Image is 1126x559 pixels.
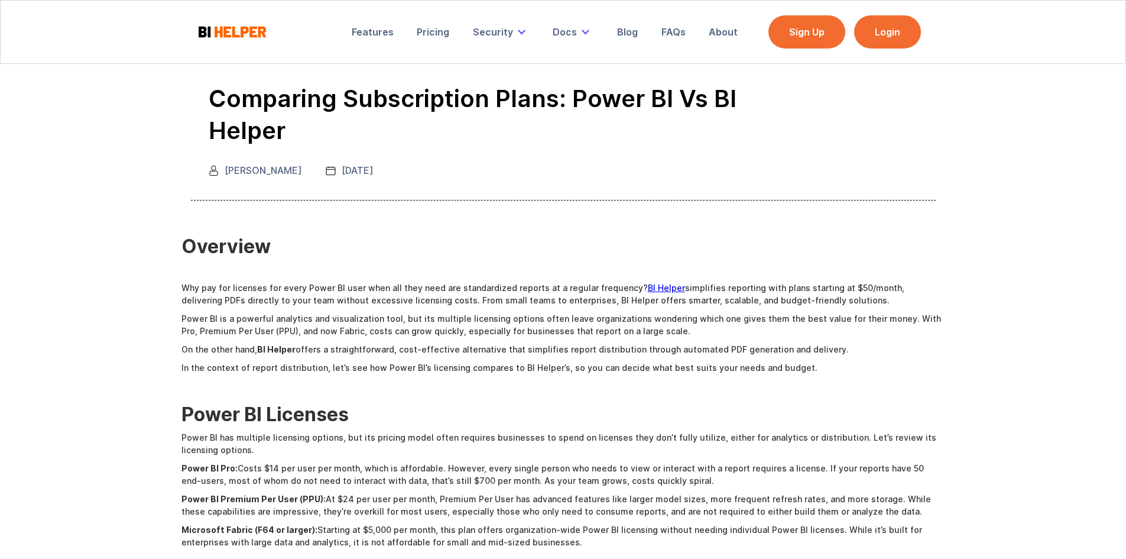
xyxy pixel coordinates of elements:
[181,494,326,504] strong: Power BI Premium Per User (PPU):
[854,15,921,49] a: Login
[768,15,845,49] a: Sign Up
[181,361,945,374] p: In the context of report distribution, let’s see how Power BI’s licensing compares to BI Helper’s...
[617,26,638,38] div: Blog
[408,19,457,45] a: Pricing
[181,380,945,392] p: ‍
[181,343,945,356] p: On the other hand, offers a straightforward, cost-effective alternative that simplifies report di...
[225,164,302,176] div: [PERSON_NAME]
[661,26,686,38] div: FAQs
[709,26,738,38] div: About
[648,283,685,293] a: BI Helper
[257,344,296,354] strong: BI Helper
[181,524,945,548] p: Starting at $5,000 per month, this plan offers organization-wide Power BI licensing without needi...
[181,312,945,337] p: Power BI is a powerful analytics and visualization tool, but its multiple licensing options often...
[181,431,945,456] p: Power BI has multiple licensing options, but its pricing model often requires businesses to spend...
[343,19,402,45] a: Features
[209,83,741,147] h1: Comparing Subscription Plans: Power BI vs BI Helper
[181,463,238,473] strong: Power BI Pro:
[181,462,945,487] p: Costs $14 per user per month, which is affordable. However, every single person who needs to view...
[465,19,538,45] div: Security
[553,26,577,38] div: Docs
[342,164,374,176] div: [DATE]
[181,282,945,306] p: Why pay for licenses for every Power BI user when all they need are standardized reports at a reg...
[700,19,746,45] a: About
[181,263,945,276] p: ‍
[181,493,945,518] p: At $24 per user per month, Premium Per User has advanced features like larger model sizes, more f...
[352,26,394,38] div: Features
[417,26,449,38] div: Pricing
[653,19,694,45] a: FAQs
[473,26,513,38] div: Security
[181,525,317,535] strong: Microsoft Fabric (F64 or larger):
[609,19,646,45] a: Blog
[544,19,602,45] div: Docs
[181,404,945,425] h2: Power BI Licenses
[181,236,945,257] h2: Overview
